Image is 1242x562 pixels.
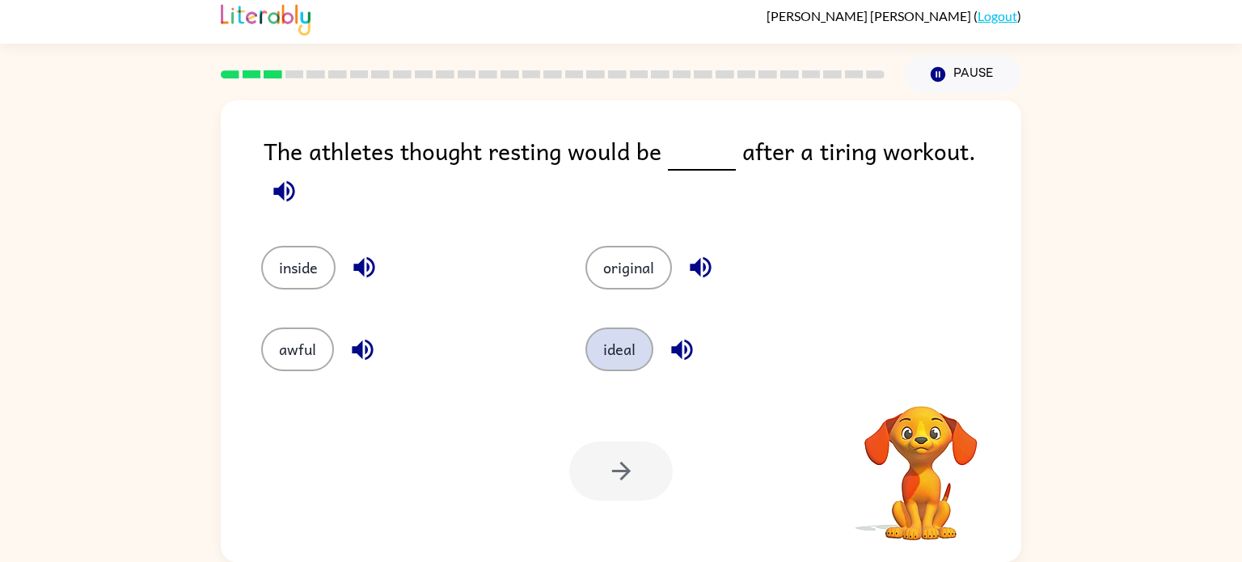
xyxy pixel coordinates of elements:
div: The athletes thought resting would be after a tiring workout. [264,133,1021,213]
a: Logout [978,8,1017,23]
button: Pause [904,56,1021,93]
div: ( ) [767,8,1021,23]
video: Your browser must support playing .mp4 files to use Literably. Please try using another browser. [840,381,1002,543]
button: inside [261,246,336,289]
button: awful [261,327,334,371]
button: original [585,246,672,289]
span: [PERSON_NAME] [PERSON_NAME] [767,8,974,23]
button: ideal [585,327,653,371]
